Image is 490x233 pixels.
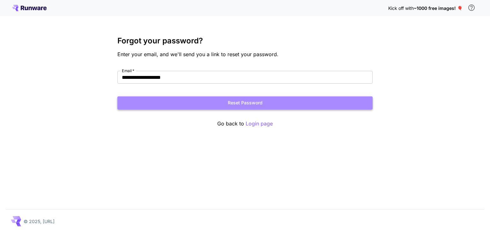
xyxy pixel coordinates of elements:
button: In order to qualify for free credit, you need to sign up with a business email address and click ... [465,1,478,14]
label: Email [122,68,134,73]
span: Kick off with [388,5,414,11]
button: Login page [246,120,273,128]
span: ~1000 free images! 🎈 [414,5,463,11]
h3: Forgot your password? [117,36,373,45]
p: Enter your email, and we'll send you a link to reset your password. [117,50,373,58]
p: Go back to [117,120,373,128]
button: Reset Password [117,96,373,109]
p: © 2025, [URL] [24,218,55,225]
